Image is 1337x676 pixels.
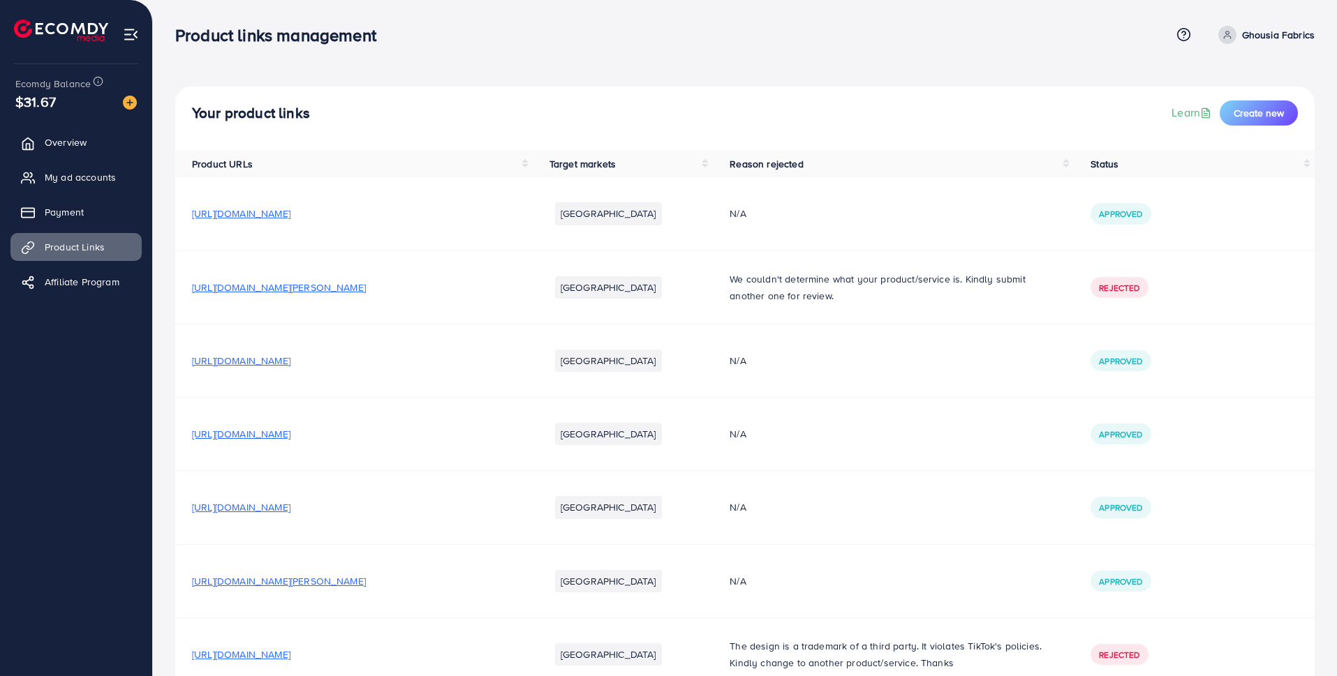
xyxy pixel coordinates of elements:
[555,570,662,592] li: [GEOGRAPHIC_DATA]
[15,77,91,91] span: Ecomdy Balance
[730,500,746,514] span: N/A
[1278,613,1327,666] iframe: Chat
[14,20,108,41] img: logo
[123,27,139,43] img: menu
[45,205,84,219] span: Payment
[1099,355,1142,367] span: Approved
[1099,428,1142,440] span: Approved
[192,500,290,514] span: [URL][DOMAIN_NAME]
[192,427,290,441] span: [URL][DOMAIN_NAME]
[1099,282,1139,294] span: Rejected
[45,275,119,289] span: Affiliate Program
[192,105,310,122] h4: Your product links
[1213,26,1315,44] a: Ghousia Fabrics
[730,427,746,441] span: N/A
[15,91,56,112] span: $31.67
[10,128,142,156] a: Overview
[45,135,87,149] span: Overview
[549,157,616,171] span: Target markets
[555,423,662,445] li: [GEOGRAPHIC_DATA]
[730,638,1057,671] p: The design is a trademark of a third party. It violates TikTok's policies. Kindly change to anoth...
[555,350,662,372] li: [GEOGRAPHIC_DATA]
[1099,502,1142,513] span: Approved
[1099,649,1139,661] span: Rejected
[192,157,253,171] span: Product URLs
[192,354,290,368] span: [URL][DOMAIN_NAME]
[730,354,746,368] span: N/A
[1242,27,1315,43] p: Ghousia Fabrics
[10,268,142,296] a: Affiliate Program
[175,25,387,45] h3: Product links management
[730,574,746,588] span: N/A
[730,157,803,171] span: Reason rejected
[1099,208,1142,220] span: Approved
[555,496,662,518] li: [GEOGRAPHIC_DATA]
[1091,157,1118,171] span: Status
[45,170,116,184] span: My ad accounts
[555,276,662,299] li: [GEOGRAPHIC_DATA]
[192,574,366,588] span: [URL][DOMAIN_NAME][PERSON_NAME]
[123,96,137,110] img: image
[10,233,142,261] a: Product Links
[1099,576,1142,587] span: Approved
[1234,106,1284,120] span: Create new
[45,240,105,254] span: Product Links
[555,643,662,666] li: [GEOGRAPHIC_DATA]
[10,198,142,226] a: Payment
[192,280,366,294] span: [URL][DOMAIN_NAME][PERSON_NAME]
[730,206,746,220] span: N/A
[192,647,290,661] span: [URL][DOMAIN_NAME]
[730,271,1057,304] p: We couldn't determine what your product/service is. Kindly submit another one for review.
[192,206,290,220] span: [URL][DOMAIN_NAME]
[1172,105,1214,121] a: Learn
[555,202,662,225] li: [GEOGRAPHIC_DATA]
[10,163,142,191] a: My ad accounts
[1220,100,1298,126] button: Create new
